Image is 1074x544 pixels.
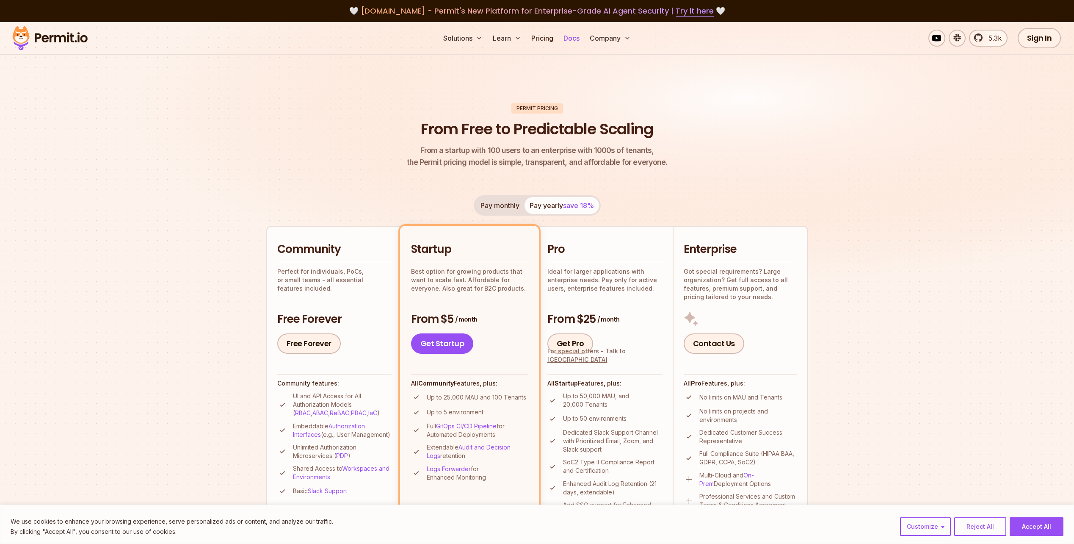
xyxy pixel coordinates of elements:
p: for Enhanced Monitoring [427,465,528,482]
div: 🤍 🤍 [20,5,1054,17]
h3: Free Forever [277,312,392,327]
h3: From $5 [411,312,528,327]
p: Add SSO support for Enhanced Access Management (additional cost) [563,501,663,526]
p: Embeddable (e.g., User Management) [293,422,392,439]
p: Dedicated Slack Support Channel with Prioritized Email, Zoom, and Slack support [563,428,663,454]
a: IaC [368,409,377,416]
p: Ideal for larger applications with enterprise needs. Pay only for active users, enterprise featur... [547,267,663,293]
p: Extendable retention [427,443,528,460]
p: Full Compliance Suite (HIPAA BAA, GDPR, CCPA, SoC2) [699,450,797,466]
p: Perfect for individuals, PoCs, or small teams - all essential features included. [277,267,392,293]
a: Authorization Interfaces [293,422,365,438]
span: [DOMAIN_NAME] - Permit's New Platform for Enterprise-Grade AI Agent Security | [361,6,714,16]
a: Contact Us [684,333,744,354]
p: Multi-Cloud and Deployment Options [699,471,797,488]
p: Up to 50,000 MAU, and 20,000 Tenants [563,392,663,409]
p: the Permit pricing model is simple, transparent, and affordable for everyone. [407,144,668,168]
a: Docs [560,30,583,47]
p: No limits on MAU and Tenants [699,393,782,402]
p: Dedicated Customer Success Representative [699,428,797,445]
a: ReBAC [330,409,349,416]
h4: All Features, plus: [547,379,663,388]
button: Company [586,30,634,47]
a: Get Startup [411,333,474,354]
a: Sign In [1018,28,1061,48]
a: 5.3k [969,30,1008,47]
button: Pay monthly [475,197,525,214]
span: From a startup with 100 users to an enterprise with 1000s of tenants, [407,144,668,156]
a: Audit and Decision Logs [427,444,511,459]
a: On-Prem [699,472,754,487]
p: Professional Services and Custom Terms & Conditions Agreement [699,492,797,509]
a: ABAC [312,409,328,416]
a: GitOps CI/CD Pipeline [436,422,497,430]
h2: Enterprise [684,242,797,257]
h4: All Features, plus: [411,379,528,388]
h4: Community features: [277,379,392,388]
a: Get Pro [547,333,594,354]
span: / month [597,315,619,324]
p: By clicking "Accept All", you consent to our use of cookies. [11,527,333,537]
span: 5.3k [983,33,1002,43]
p: We use cookies to enhance your browsing experience, serve personalized ads or content, and analyz... [11,516,333,527]
a: PBAC [351,409,367,416]
a: PDP [336,452,348,459]
button: Learn [489,30,525,47]
strong: Community [418,380,454,387]
button: Reject All [954,517,1006,536]
h2: Startup [411,242,528,257]
a: Try it here [676,6,714,17]
p: UI and API Access for All Authorization Models ( , , , , ) [293,392,392,417]
a: Slack Support [308,487,347,494]
p: Enhanced Audit Log Retention (21 days, extendable) [563,480,663,497]
p: Up to 5 environment [427,408,483,416]
p: No limits on projects and environments [699,407,797,424]
span: / month [455,315,477,324]
p: Basic [293,487,347,495]
h4: All Features, plus: [684,379,797,388]
h2: Pro [547,242,663,257]
a: Logs Forwarder [427,465,471,472]
a: Free Forever [277,333,341,354]
div: Permit Pricing [511,103,563,114]
strong: Startup [555,380,578,387]
p: Full for Automated Deployments [427,422,528,439]
div: For special offers - [547,347,663,364]
button: Solutions [440,30,486,47]
strong: Pro [691,380,701,387]
button: Customize [900,517,951,536]
img: Permit logo [8,24,91,53]
a: Pricing [528,30,557,47]
h2: Community [277,242,392,257]
p: Up to 25,000 MAU and 100 Tenants [427,393,526,402]
p: Best option for growing products that want to scale fast. Affordable for everyone. Also great for... [411,267,528,293]
h3: From $25 [547,312,663,327]
a: RBAC [295,409,311,416]
p: Shared Access to [293,464,392,481]
p: Up to 50 environments [563,414,627,423]
button: Accept All [1010,517,1063,536]
h1: From Free to Predictable Scaling [421,119,653,140]
p: Got special requirements? Large organization? Get full access to all features, premium support, a... [684,267,797,301]
p: Unlimited Authorization Microservices ( ) [293,443,392,460]
p: SoC2 Type II Compliance Report and Certification [563,458,663,475]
